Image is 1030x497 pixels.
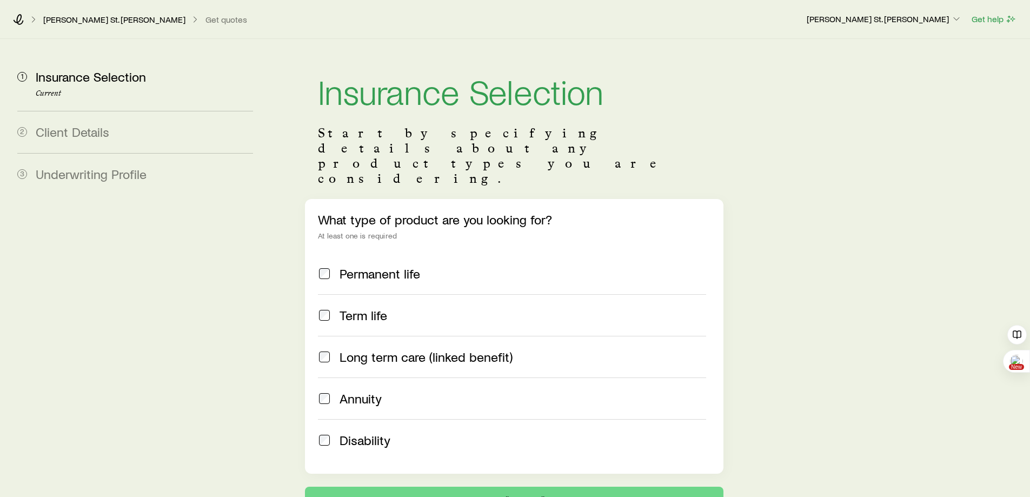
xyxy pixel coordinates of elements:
span: Client Details [36,124,109,140]
span: Disability [340,433,390,448]
input: Disability [319,435,330,446]
div: At least one is required [318,231,710,240]
span: 1 [17,72,27,82]
p: Start by specifying details about any product types you are considering. [318,125,710,186]
button: Get help [971,13,1017,25]
button: Get quotes [205,15,248,25]
span: 3 [17,169,27,179]
span: Long term care (linked benefit) [340,349,513,365]
span: Insurance Selection [36,69,146,84]
input: Permanent life [319,268,330,279]
p: [PERSON_NAME] St. [PERSON_NAME] [807,14,962,24]
p: What type of product are you looking for? [318,212,710,227]
span: Permanent life [340,266,420,281]
p: [PERSON_NAME] St. [PERSON_NAME] [43,14,185,25]
span: Annuity [340,391,382,406]
span: Term life [340,308,387,323]
span: Underwriting Profile [36,166,147,182]
span: 2 [17,127,27,137]
input: Annuity [319,393,330,404]
h1: Insurance Selection [318,74,710,108]
input: Long term care (linked benefit) [319,352,330,362]
p: Current [36,89,253,98]
input: Term life [319,310,330,321]
button: [PERSON_NAME] St. [PERSON_NAME] [806,13,962,26]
